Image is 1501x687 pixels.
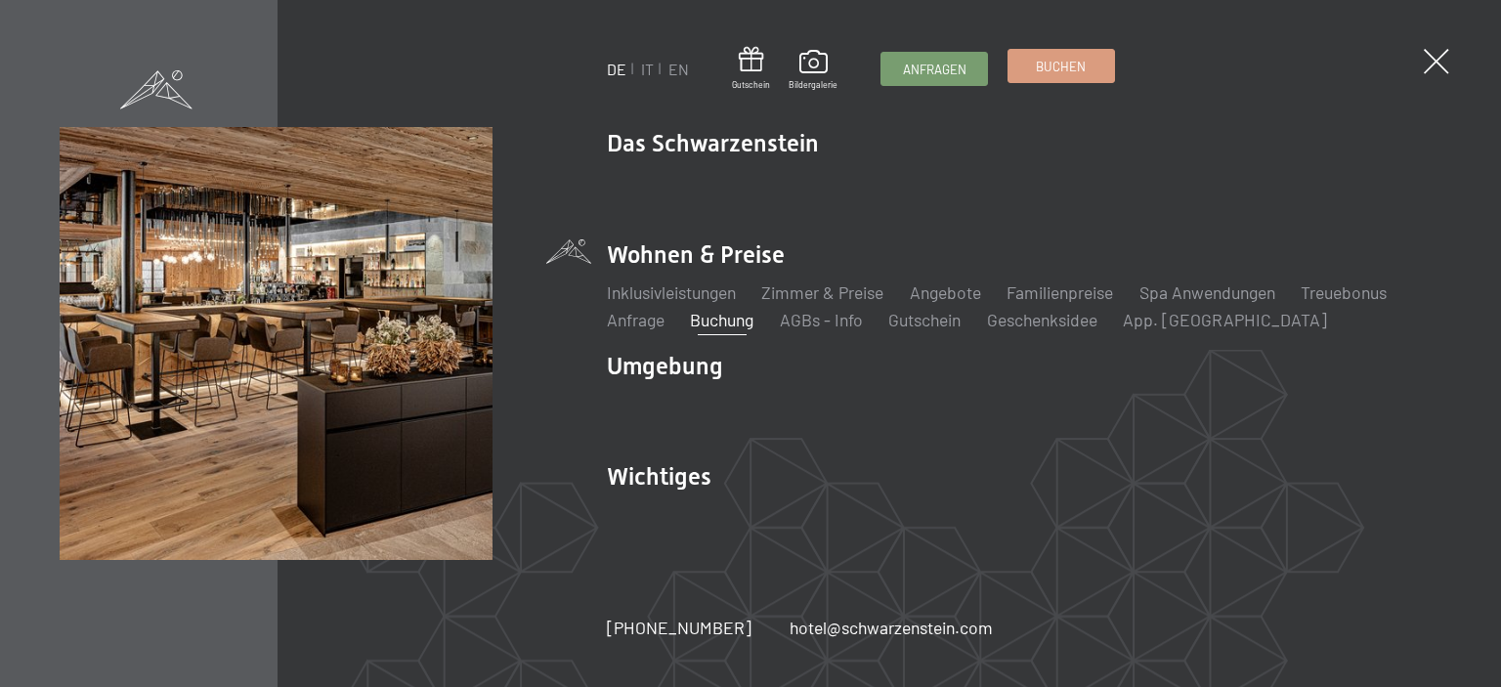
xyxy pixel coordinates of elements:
[607,617,751,638] span: [PHONE_NUMBER]
[1036,58,1086,75] span: Buchen
[690,309,753,330] a: Buchung
[789,50,837,91] a: Bildergalerie
[607,281,736,303] a: Inklusivleistungen
[1301,281,1387,303] a: Treuebonus
[790,616,993,640] a: hotel@schwarzenstein.com
[732,47,770,91] a: Gutschein
[732,79,770,91] span: Gutschein
[1139,281,1275,303] a: Spa Anwendungen
[987,309,1097,330] a: Geschenksidee
[607,60,626,78] a: DE
[888,309,961,330] a: Gutschein
[1007,281,1113,303] a: Familienpreise
[910,281,981,303] a: Angebote
[641,60,654,78] a: IT
[789,79,837,91] span: Bildergalerie
[668,60,689,78] a: EN
[780,309,863,330] a: AGBs - Info
[761,281,883,303] a: Zimmer & Preise
[607,616,751,640] a: [PHONE_NUMBER]
[881,53,987,85] a: Anfragen
[1123,309,1327,330] a: App. [GEOGRAPHIC_DATA]
[903,61,966,78] span: Anfragen
[1008,50,1114,82] a: Buchen
[607,309,665,330] a: Anfrage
